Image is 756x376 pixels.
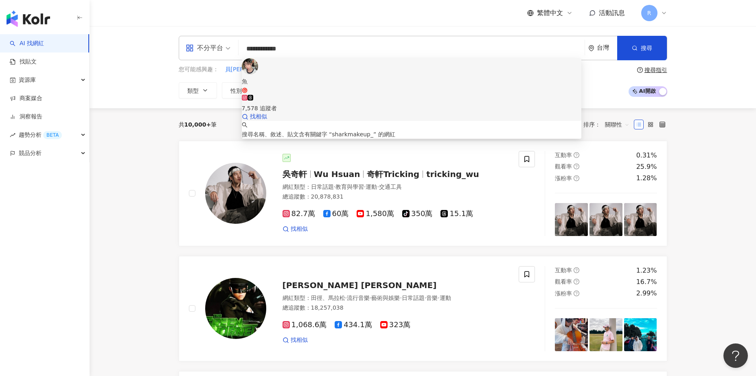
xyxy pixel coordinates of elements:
[357,210,394,218] span: 1,580萬
[537,9,563,17] span: 繁體中文
[555,163,572,170] span: 觀看率
[179,66,219,74] span: 您可能感興趣：
[440,295,451,301] span: 運動
[311,295,345,301] span: 田徑、馬拉松
[291,336,308,344] span: 找相似
[334,184,335,190] span: ·
[184,121,211,128] span: 10,000+
[311,184,334,190] span: 日常話題
[242,122,248,128] span: search
[283,321,327,329] span: 1,068.6萬
[225,66,278,74] span: 員[PERSON_NAME]
[335,184,364,190] span: 教育與學習
[179,256,667,361] a: KOL Avatar[PERSON_NAME] [PERSON_NAME]網紅類型：田徑、馬拉松·流行音樂·藝術與娛樂·日常話題·音樂·運動總追蹤數：18,257,0381,068.6萬434....
[242,77,581,86] div: 魚
[283,280,437,290] span: [PERSON_NAME] [PERSON_NAME]
[597,44,617,51] div: 台灣
[647,9,651,17] span: R
[440,210,473,218] span: 15.1萬
[364,184,366,190] span: ·
[589,203,622,236] img: post-image
[283,210,315,218] span: 82.7萬
[636,174,657,183] div: 1.28%
[283,294,509,302] div: 網紅類型 ：
[242,130,581,139] div: 搜尋名稱、敘述、貼文含有關鍵字 “ ” 的網紅
[283,225,308,233] a: 找相似
[7,11,50,27] img: logo
[10,132,15,138] span: rise
[314,169,360,179] span: Wu Hsuan
[400,295,401,301] span: ·
[574,267,579,273] span: question-circle
[291,225,308,233] span: 找相似
[179,82,217,98] button: 類型
[19,71,36,89] span: 資源庫
[555,203,588,236] img: post-image
[589,318,622,351] img: post-image
[574,291,579,296] span: question-circle
[617,36,667,60] button: 搜尋
[624,203,657,236] img: post-image
[555,278,572,285] span: 觀看率
[179,141,667,246] a: KOL Avatar吳奇軒Wu Hsuan奇軒Trickingtricking_wu網紅類型：日常話題·教育與學習·運動·交通工具總追蹤數：20,878,83182.7萬60萬1,580萬350...
[636,162,657,171] div: 25.9%
[205,163,266,224] img: KOL Avatar
[555,152,572,158] span: 互動率
[637,67,643,73] span: question-circle
[574,152,579,158] span: question-circle
[250,113,267,121] span: 找相似
[225,65,278,74] button: 員[PERSON_NAME]
[574,279,579,284] span: question-circle
[605,118,629,131] span: 關聯性
[10,39,44,48] a: searchAI 找網紅
[636,266,657,275] div: 1.23%
[283,336,308,344] a: 找相似
[426,295,438,301] span: 音樂
[283,169,307,179] span: 吳奇軒
[723,343,748,368] iframe: Help Scout Beacon - Open
[242,104,581,113] div: 7,578 追蹤者
[332,131,373,138] span: sharkmakeup_
[335,321,372,329] span: 434.1萬
[367,169,419,179] span: 奇軒Tricking
[641,45,652,51] span: 搜尋
[574,164,579,169] span: question-circle
[588,45,594,51] span: environment
[186,42,223,55] div: 不分平台
[636,151,657,160] div: 0.31%
[230,87,242,94] span: 性別
[583,118,634,131] div: 排序：
[624,318,657,351] img: post-image
[574,175,579,181] span: question-circle
[377,184,379,190] span: ·
[43,131,62,139] div: BETA
[402,295,425,301] span: 日常話題
[19,126,62,144] span: 趨勢分析
[283,193,509,201] div: 總追蹤數 ： 20,878,831
[380,321,410,329] span: 323萬
[205,278,266,339] img: KOL Avatar
[10,58,37,66] a: 找貼文
[366,184,377,190] span: 運動
[323,210,349,218] span: 60萬
[283,183,509,191] div: 網紅類型 ：
[555,290,572,297] span: 漲粉率
[186,44,194,52] span: appstore
[10,94,42,103] a: 商案媒合
[636,278,657,286] div: 16.7%
[10,113,42,121] a: 洞察報告
[371,295,400,301] span: 藝術與娛樂
[636,289,657,298] div: 2.99%
[242,58,258,74] img: KOL Avatar
[187,87,199,94] span: 類型
[555,318,588,351] img: post-image
[345,295,347,301] span: ·
[555,175,572,181] span: 漲粉率
[425,295,426,301] span: ·
[222,82,260,98] button: 性別
[242,113,581,121] a: 找相似
[644,67,667,73] div: 搜尋指引
[426,169,479,179] span: tricking_wu
[179,121,217,128] div: 共 筆
[370,295,371,301] span: ·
